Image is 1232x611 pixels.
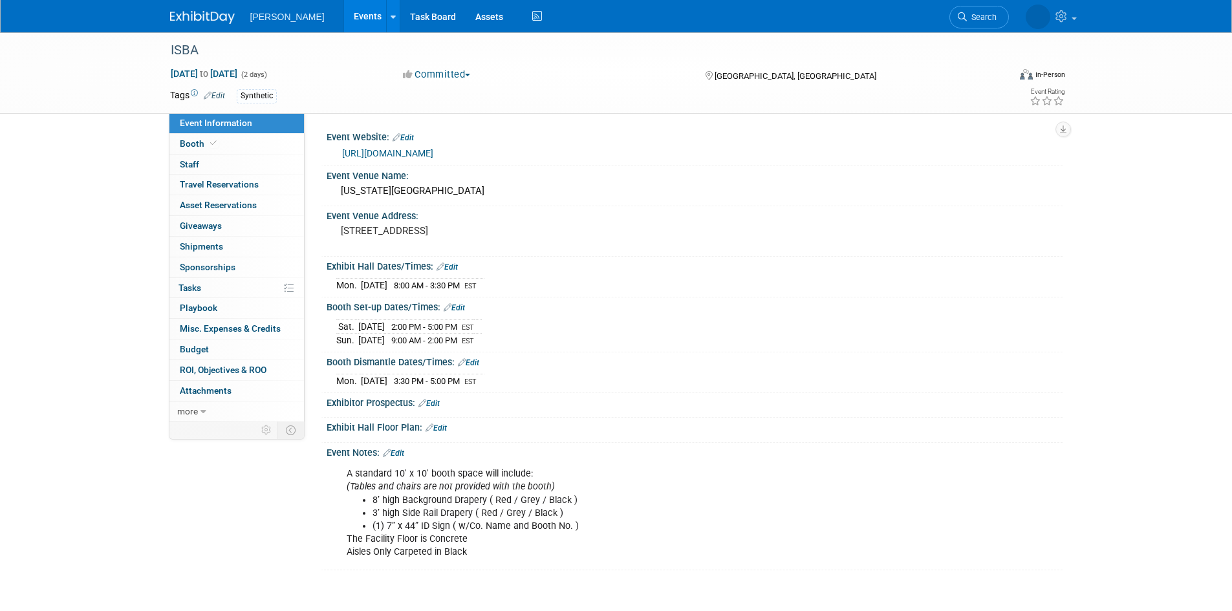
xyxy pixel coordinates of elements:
[170,68,238,80] span: [DATE] [DATE]
[178,283,201,293] span: Tasks
[327,127,1063,144] div: Event Website:
[336,374,361,388] td: Mon.
[458,358,479,367] a: Edit
[327,418,1063,434] div: Exhibit Hall Floor Plan:
[949,6,1009,28] a: Search
[342,148,433,158] a: [URL][DOMAIN_NAME]
[361,279,387,292] td: [DATE]
[336,319,358,334] td: Sat.
[933,67,1066,87] div: Event Format
[210,140,217,147] i: Booth reservation complete
[169,195,304,215] a: Asset Reservations
[336,279,361,292] td: Mon.
[180,179,259,189] span: Travel Reservations
[169,175,304,195] a: Travel Reservations
[169,339,304,359] a: Budget
[426,423,447,433] a: Edit
[180,138,219,149] span: Booth
[462,337,474,345] span: EST
[437,263,458,272] a: Edit
[327,443,1063,460] div: Event Notes:
[180,365,266,375] span: ROI, Objectives & ROO
[166,39,989,62] div: ISBA
[327,206,1063,222] div: Event Venue Address:
[347,481,555,492] i: (Tables and chairs are not provided with the booth)
[177,406,198,416] span: more
[358,319,385,334] td: [DATE]
[250,12,325,22] span: [PERSON_NAME]
[967,12,997,22] span: Search
[169,298,304,318] a: Playbook
[394,376,460,386] span: 3:30 PM - 5:00 PM
[394,281,460,290] span: 8:00 AM - 3:30 PM
[391,336,457,345] span: 9:00 AM - 2:00 PM
[180,262,235,272] span: Sponsorships
[361,374,387,388] td: [DATE]
[327,297,1063,314] div: Booth Set-up Dates/Times:
[383,449,404,458] a: Edit
[327,257,1063,273] div: Exhibit Hall Dates/Times:
[180,303,217,313] span: Playbook
[464,282,477,290] span: EST
[180,118,252,128] span: Event Information
[1030,89,1064,95] div: Event Rating
[180,159,199,169] span: Staff
[180,385,232,396] span: Attachments
[327,352,1063,369] div: Booth Dismantle Dates/Times:
[180,220,222,231] span: Giveaways
[180,323,281,334] span: Misc. Expenses & Credits
[393,133,414,142] a: Edit
[180,200,257,210] span: Asset Reservations
[715,71,876,81] span: [GEOGRAPHIC_DATA], [GEOGRAPHIC_DATA]
[327,166,1063,182] div: Event Venue Name:
[204,91,225,100] a: Edit
[170,89,225,103] td: Tags
[1026,5,1050,29] img: Leona Burton Rojas
[277,422,304,438] td: Toggle Event Tabs
[255,422,278,438] td: Personalize Event Tab Strip
[327,393,1063,410] div: Exhibitor Prospectus:
[373,507,913,520] li: 3’ high Side Rail Drapery ( Red / Grey / Black )
[198,69,210,79] span: to
[170,11,235,24] img: ExhibitDay
[237,89,277,103] div: Synthetic
[462,323,474,332] span: EST
[398,68,475,81] button: Committed
[169,381,304,401] a: Attachments
[373,520,913,533] li: (1) 7” x 44” ID Sign ( w/Co. Name and Booth No. )
[169,360,304,380] a: ROI, Objectives & ROO
[1020,69,1033,80] img: Format-Inperson.png
[169,257,304,277] a: Sponsorships
[336,181,1053,201] div: [US_STATE][GEOGRAPHIC_DATA]
[391,322,457,332] span: 2:00 PM - 5:00 PM
[358,334,385,347] td: [DATE]
[169,402,304,422] a: more
[169,278,304,298] a: Tasks
[341,225,619,237] pre: [STREET_ADDRESS]
[169,319,304,339] a: Misc. Expenses & Credits
[180,241,223,252] span: Shipments
[1035,70,1065,80] div: In-Person
[444,303,465,312] a: Edit
[169,216,304,236] a: Giveaways
[180,344,209,354] span: Budget
[169,134,304,154] a: Booth
[169,113,304,133] a: Event Information
[338,461,920,565] div: A standard 10' x 10' booth space will include: The Facility Floor is Concrete Aisles Only Carpete...
[418,399,440,408] a: Edit
[373,494,913,507] li: 8’ high Background Drapery ( Red / Grey / Black )
[240,70,267,79] span: (2 days)
[464,378,477,386] span: EST
[169,155,304,175] a: Staff
[336,334,358,347] td: Sun.
[169,237,304,257] a: Shipments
